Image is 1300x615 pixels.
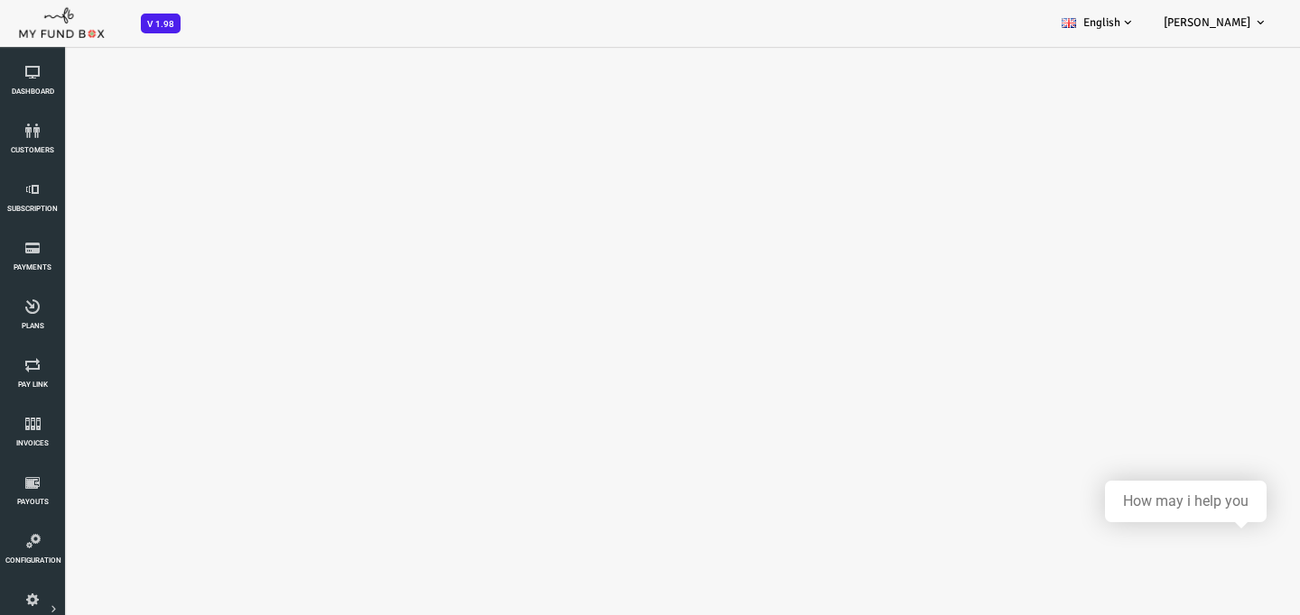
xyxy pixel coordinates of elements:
[1164,15,1250,30] span: [PERSON_NAME]
[141,16,181,30] a: V 1.98
[18,3,105,39] img: mfboff.png
[1123,493,1249,509] div: How may i help you
[1201,516,1282,597] iframe: Launcher button frame
[141,14,181,33] span: V 1.98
